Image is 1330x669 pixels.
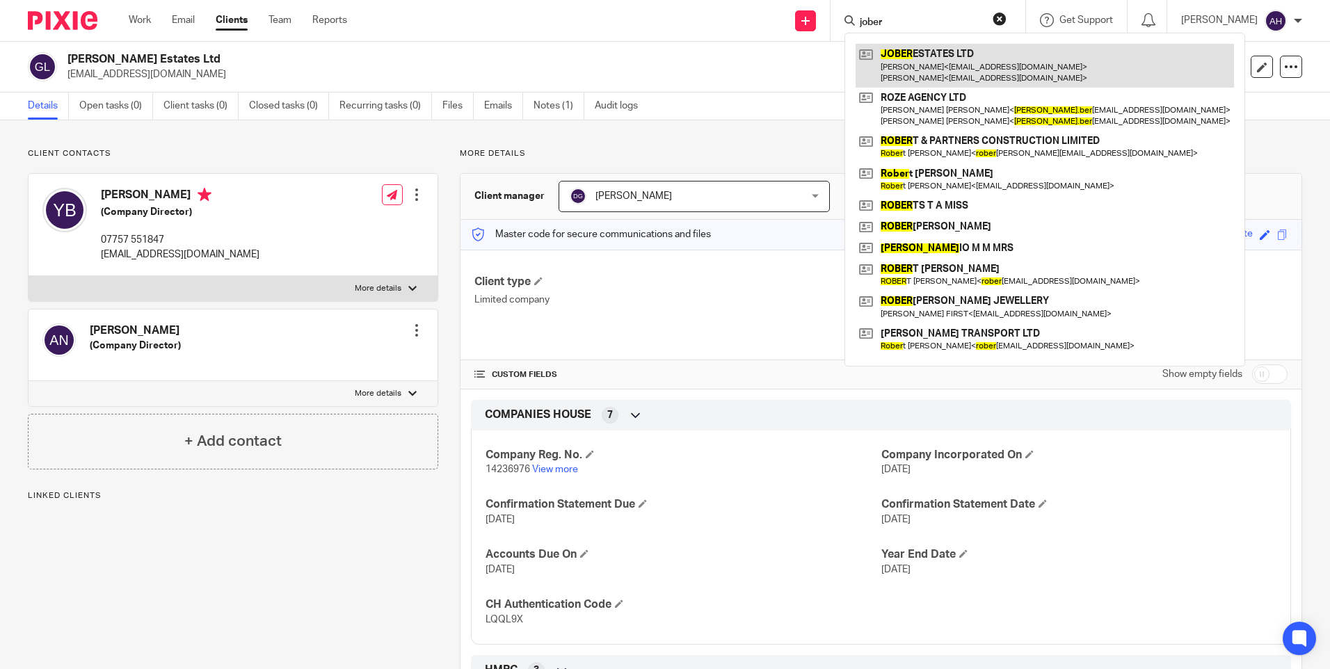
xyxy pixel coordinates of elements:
[485,408,591,422] span: COMPANIES HOUSE
[486,547,881,562] h4: Accounts Due On
[474,189,545,203] h3: Client manager
[249,92,329,120] a: Closed tasks (0)
[460,148,1302,159] p: More details
[486,465,530,474] span: 14236976
[486,615,523,624] span: LQQL9X
[42,323,76,357] img: svg%3E
[881,497,1276,512] h4: Confirmation Statement Date
[28,52,57,81] img: svg%3E
[172,13,195,27] a: Email
[881,465,911,474] span: [DATE]
[28,11,97,30] img: Pixie
[474,369,881,380] h4: CUSTOM FIELDS
[67,67,1113,81] p: [EMAIL_ADDRESS][DOMAIN_NAME]
[486,448,881,462] h4: Company Reg. No.
[442,92,474,120] a: Files
[163,92,239,120] a: Client tasks (0)
[486,565,515,574] span: [DATE]
[607,408,613,422] span: 7
[1265,10,1287,32] img: svg%3E
[474,275,881,289] h4: Client type
[1059,15,1113,25] span: Get Support
[101,205,259,219] h5: (Company Director)
[532,465,578,474] a: View more
[216,13,248,27] a: Clients
[858,17,984,29] input: Search
[595,92,648,120] a: Audit logs
[474,293,881,307] p: Limited company
[881,515,911,524] span: [DATE]
[881,448,1276,462] h4: Company Incorporated On
[101,233,259,247] p: 07757 551847
[486,515,515,524] span: [DATE]
[339,92,432,120] a: Recurring tasks (0)
[101,188,259,205] h4: [PERSON_NAME]
[486,597,881,612] h4: CH Authentication Code
[28,148,438,159] p: Client contacts
[79,92,153,120] a: Open tasks (0)
[1162,367,1242,381] label: Show empty fields
[484,92,523,120] a: Emails
[355,283,401,294] p: More details
[993,12,1007,26] button: Clear
[312,13,347,27] a: Reports
[881,547,1276,562] h4: Year End Date
[570,188,586,204] img: svg%3E
[129,13,151,27] a: Work
[28,490,438,501] p: Linked clients
[101,248,259,261] p: [EMAIL_ADDRESS][DOMAIN_NAME]
[486,497,881,512] h4: Confirmation Statement Due
[355,388,401,399] p: More details
[198,188,211,202] i: Primary
[42,188,87,232] img: svg%3E
[1181,13,1258,27] p: [PERSON_NAME]
[534,92,584,120] a: Notes (1)
[471,227,711,241] p: Master code for secure communications and files
[881,565,911,574] span: [DATE]
[269,13,291,27] a: Team
[90,339,181,353] h5: (Company Director)
[90,323,181,338] h4: [PERSON_NAME]
[28,92,69,120] a: Details
[595,191,672,201] span: [PERSON_NAME]
[184,430,282,452] h4: + Add contact
[67,52,904,67] h2: [PERSON_NAME] Estates Ltd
